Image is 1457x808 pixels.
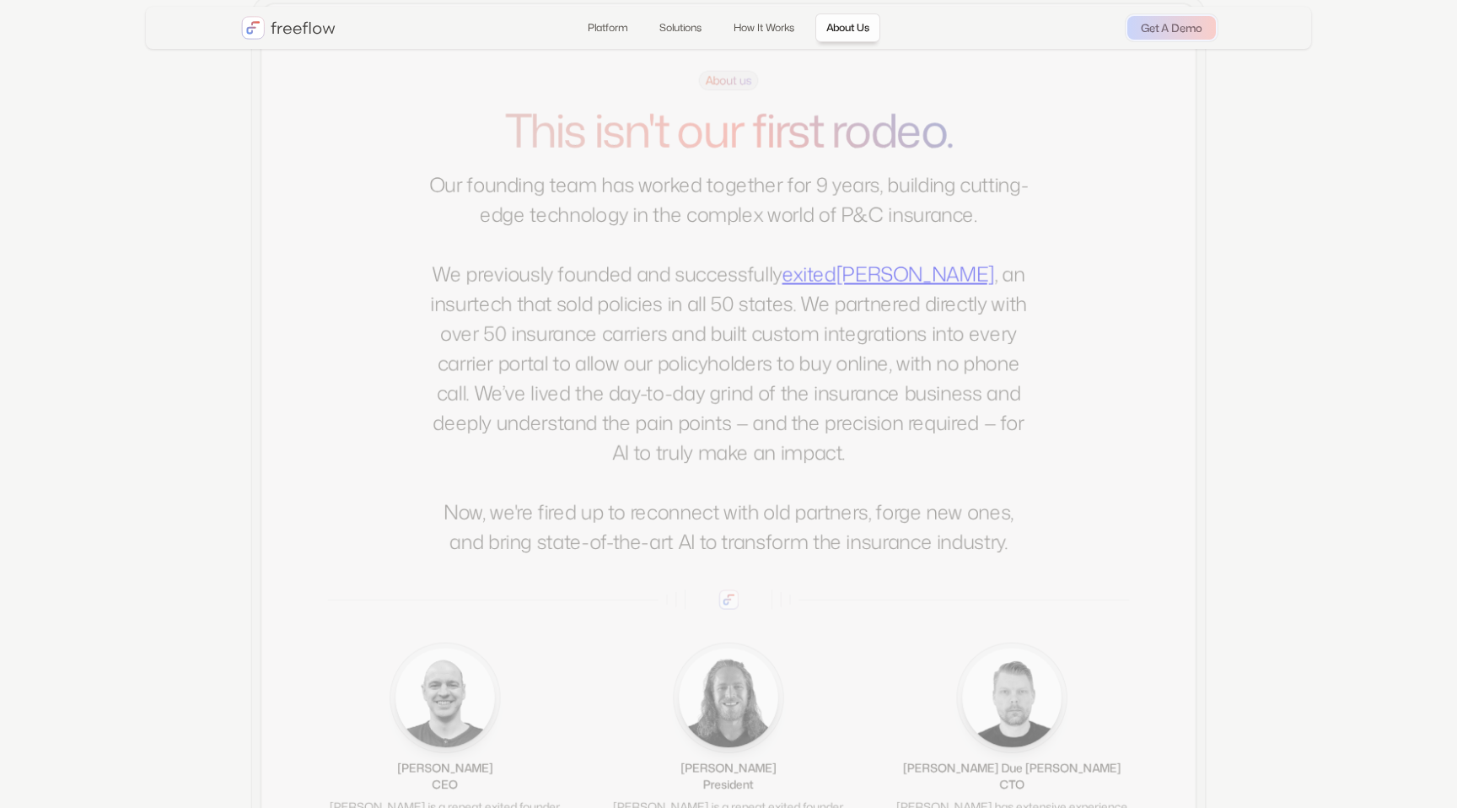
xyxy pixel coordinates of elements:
[699,70,759,90] span: About us
[428,103,1030,156] h1: This isn't our first rodeo.
[397,760,493,777] div: [PERSON_NAME]
[903,760,1121,777] div: [PERSON_NAME] Due [PERSON_NAME]
[703,776,754,793] div: President
[432,776,457,793] div: CEO
[1127,16,1216,40] a: Get A Demo
[782,260,836,288] a: exited
[680,760,777,777] div: [PERSON_NAME]
[428,170,1030,557] p: Our founding team has worked together for 9 years, building cutting-edge technology in the comple...
[815,13,879,42] a: About Us
[1000,776,1024,793] div: CTO
[577,13,638,42] a: Platform
[241,16,336,40] a: home
[648,13,712,42] a: Solutions
[723,13,805,42] a: How It Works
[836,260,994,288] a: [PERSON_NAME]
